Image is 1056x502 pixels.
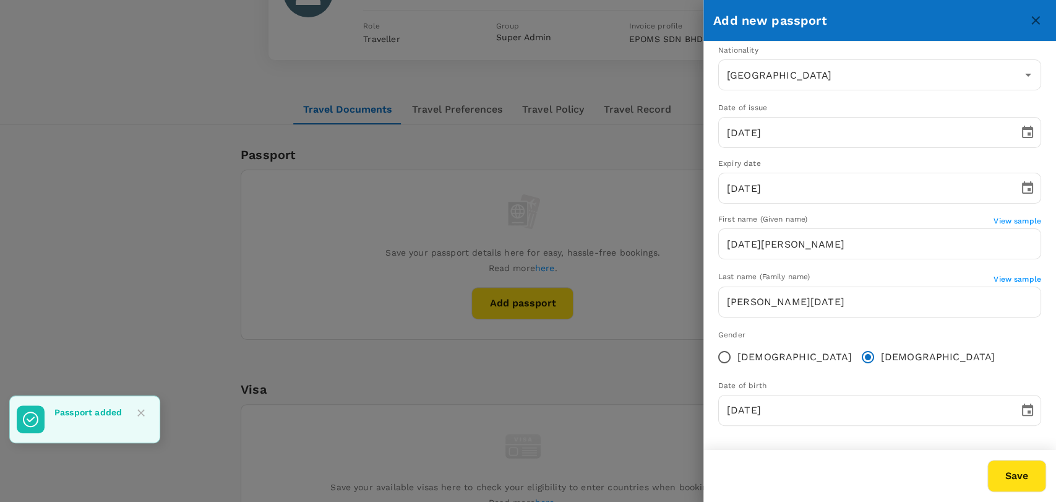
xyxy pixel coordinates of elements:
[718,45,1041,57] div: Nationality
[1015,398,1040,423] button: Choose date, selected date is Feb 1, 1965
[718,117,1010,148] input: DD/MM/YYYY
[737,350,852,365] span: [DEMOGRAPHIC_DATA]
[718,329,1041,342] div: Gender
[718,395,1010,426] input: DD/MM/YYYY
[718,158,1041,170] div: Expiry date
[994,275,1041,283] span: View sample
[718,173,1010,204] input: DD/MM/YYYY
[718,380,1041,392] div: Date of birth
[718,214,994,226] div: First name (Given name)
[1015,176,1040,201] button: Choose date, selected date is Dec 28, 2028
[994,217,1041,225] span: View sample
[987,460,1046,492] button: Save
[132,404,150,422] button: Close
[1015,120,1040,145] button: Choose date, selected date is Jun 28, 2023
[718,271,994,283] div: Last name (Family name)
[718,102,1041,115] div: Date of issue
[881,350,995,365] span: [DEMOGRAPHIC_DATA]
[713,11,1025,30] h6: Add new passport
[724,63,1001,87] input: Select or search nationality
[1020,66,1037,84] button: Open
[1025,10,1046,31] button: close
[54,406,122,418] p: Passport added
